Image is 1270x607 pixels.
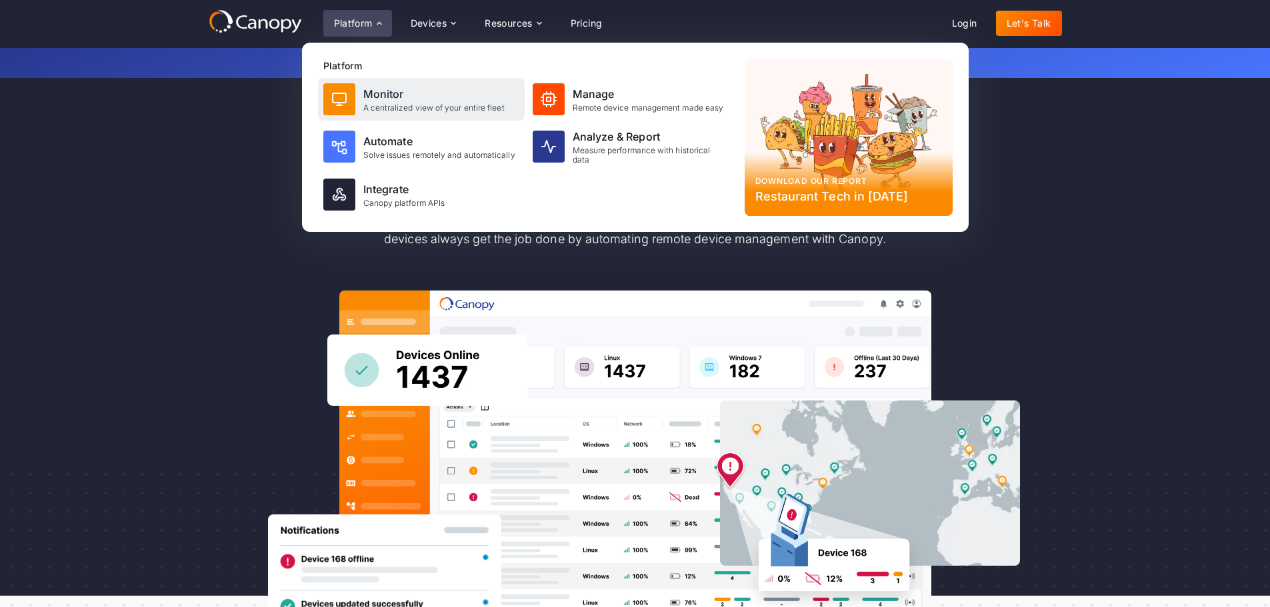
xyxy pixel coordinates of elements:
[745,59,953,216] a: Download our reportRestaurant Tech in [DATE]
[485,19,533,28] div: Resources
[573,129,729,145] div: Analyze & Report
[363,133,515,149] div: Automate
[573,146,729,165] div: Measure performance with historical data
[755,187,942,205] div: Restaurant Tech in [DATE]
[323,10,392,37] div: Platform
[327,334,527,406] img: Canopy sees how many devices are online
[573,86,724,102] div: Manage
[323,59,734,73] div: Platform
[527,78,734,121] a: ManageRemote device management made easy
[318,173,525,216] a: IntegrateCanopy platform APIs
[560,11,613,36] a: Pricing
[302,43,969,232] nav: Platform
[573,103,724,113] div: Remote device management made easy
[334,19,373,28] div: Platform
[318,78,525,121] a: MonitorA centralized view of your entire fleet
[474,10,551,37] div: Resources
[400,10,467,37] div: Devices
[318,123,525,171] a: AutomateSolve issues remotely and automatically
[363,181,445,197] div: Integrate
[411,19,447,28] div: Devices
[996,11,1062,36] a: Let's Talk
[363,199,445,208] div: Canopy platform APIs
[363,151,515,160] div: Solve issues remotely and automatically
[755,175,942,187] div: Download our report
[363,86,505,102] div: Monitor
[527,123,734,171] a: Analyze & ReportMeasure performance with historical data
[941,11,988,36] a: Login
[363,103,505,113] div: A centralized view of your entire fleet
